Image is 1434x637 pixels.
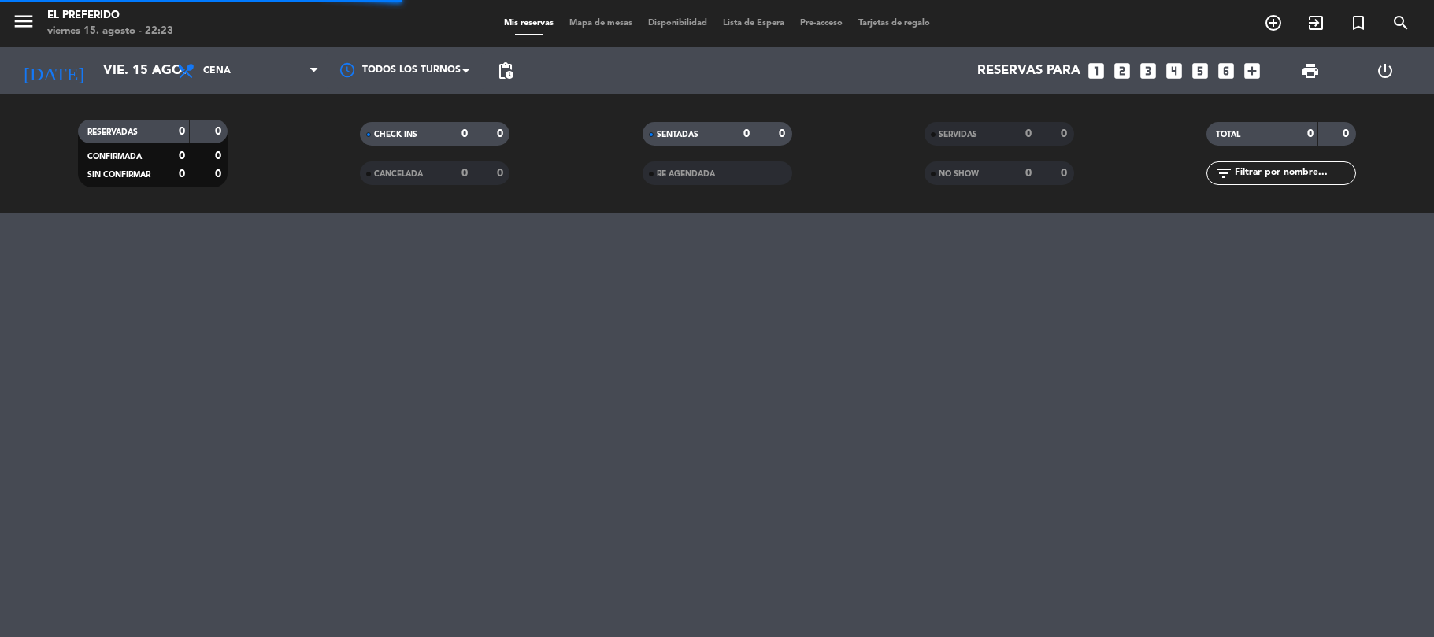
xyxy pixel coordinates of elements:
[939,170,979,178] span: NO SHOW
[497,128,506,139] strong: 0
[779,128,788,139] strong: 0
[792,19,850,28] span: Pre-acceso
[12,9,35,33] i: menu
[374,131,417,139] span: CHECK INS
[179,150,185,161] strong: 0
[1347,47,1422,94] div: LOG OUT
[1214,164,1233,183] i: filter_list
[1025,168,1032,179] strong: 0
[1301,61,1320,80] span: print
[1264,13,1283,32] i: add_circle_outline
[215,150,224,161] strong: 0
[1233,165,1355,182] input: Filtrar por nombre...
[1061,168,1070,179] strong: 0
[496,61,515,80] span: pending_actions
[1343,128,1352,139] strong: 0
[640,19,715,28] span: Disponibilidad
[461,128,468,139] strong: 0
[657,131,698,139] span: SENTADAS
[1376,61,1395,80] i: power_settings_new
[657,170,715,178] span: RE AGENDADA
[1138,61,1158,81] i: looks_3
[461,168,468,179] strong: 0
[146,61,165,80] i: arrow_drop_down
[743,128,750,139] strong: 0
[87,171,150,179] span: SIN CONFIRMAR
[1164,61,1184,81] i: looks_4
[497,168,506,179] strong: 0
[374,170,423,178] span: CANCELADA
[87,128,138,136] span: RESERVADAS
[12,9,35,39] button: menu
[1061,128,1070,139] strong: 0
[179,169,185,180] strong: 0
[1216,61,1236,81] i: looks_6
[1190,61,1210,81] i: looks_5
[561,19,640,28] span: Mapa de mesas
[1307,128,1314,139] strong: 0
[47,24,173,39] div: viernes 15. agosto - 22:23
[977,64,1080,79] span: Reservas para
[47,8,173,24] div: El Preferido
[215,126,224,137] strong: 0
[1216,131,1240,139] span: TOTAL
[87,153,142,161] span: CONFIRMADA
[203,65,231,76] span: Cena
[1306,13,1325,32] i: exit_to_app
[1391,13,1410,32] i: search
[850,19,938,28] span: Tarjetas de regalo
[1086,61,1106,81] i: looks_one
[215,169,224,180] strong: 0
[715,19,792,28] span: Lista de Espera
[179,126,185,137] strong: 0
[1025,128,1032,139] strong: 0
[12,54,95,88] i: [DATE]
[496,19,561,28] span: Mis reservas
[1242,61,1262,81] i: add_box
[939,131,977,139] span: SERVIDAS
[1349,13,1368,32] i: turned_in_not
[1112,61,1132,81] i: looks_two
